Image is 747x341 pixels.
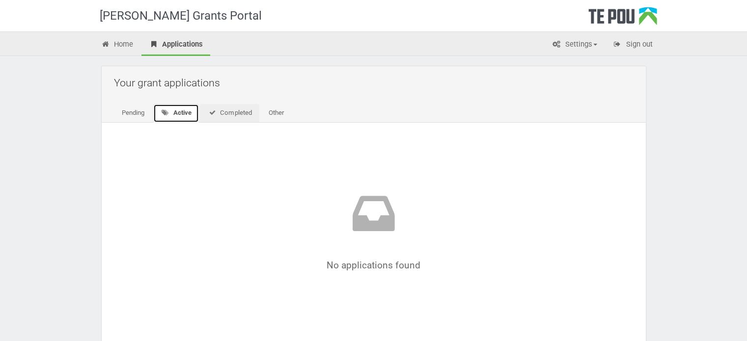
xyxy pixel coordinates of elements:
a: Pending [114,104,152,123]
a: Completed [200,104,259,123]
a: Home [94,34,141,56]
a: Active [153,104,199,123]
a: Applications [141,34,210,56]
a: Other [260,104,291,123]
a: Settings [545,34,605,56]
div: No applications found [131,189,616,270]
h2: Your grant applications [114,71,638,94]
a: Sign out [606,34,660,56]
div: Te Pou Logo [588,7,657,31]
